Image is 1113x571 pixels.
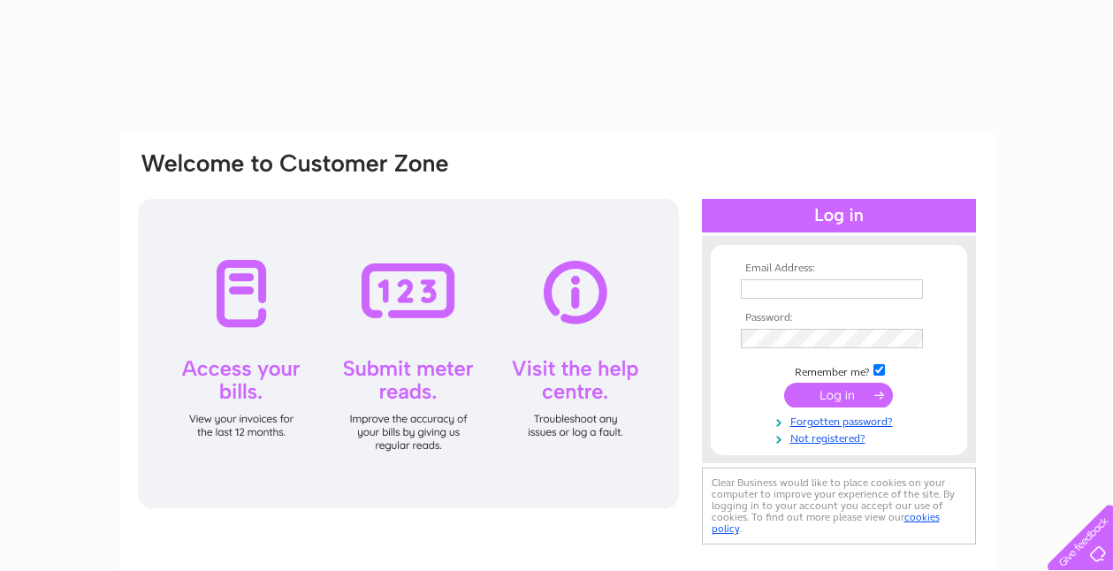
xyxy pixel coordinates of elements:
td: Remember me? [736,362,941,379]
a: cookies policy [712,511,940,535]
div: Clear Business would like to place cookies on your computer to improve your experience of the sit... [702,468,976,544]
input: Submit [784,383,893,407]
th: Password: [736,312,941,324]
a: Forgotten password? [741,412,941,429]
th: Email Address: [736,263,941,275]
a: Not registered? [741,429,941,445]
